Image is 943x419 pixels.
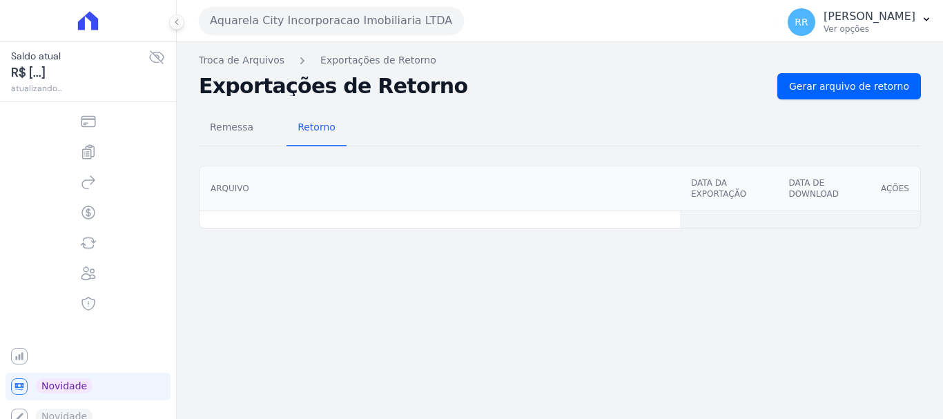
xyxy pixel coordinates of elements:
[777,73,921,99] a: Gerar arquivo de retorno
[789,79,909,93] span: Gerar arquivo de retorno
[870,166,920,211] th: Ações
[824,23,915,35] p: Ver opções
[202,113,262,141] span: Remessa
[199,110,264,146] a: Remessa
[286,110,347,146] a: Retorno
[795,17,808,27] span: RR
[11,64,148,82] span: R$ [...]
[200,166,680,211] th: Arquivo
[11,82,148,95] span: atualizando...
[199,7,464,35] button: Aquarela City Incorporacao Imobiliaria LTDA
[320,53,436,68] a: Exportações de Retorno
[824,10,915,23] p: [PERSON_NAME]
[11,49,148,64] span: Saldo atual
[199,53,284,68] a: Troca de Arquivos
[289,113,344,141] span: Retorno
[6,373,171,400] a: Novidade
[199,53,921,68] nav: Breadcrumb
[36,378,93,393] span: Novidade
[680,166,777,211] th: Data da Exportação
[777,166,870,211] th: Data de Download
[777,3,943,41] button: RR [PERSON_NAME] Ver opções
[199,77,766,96] h2: Exportações de Retorno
